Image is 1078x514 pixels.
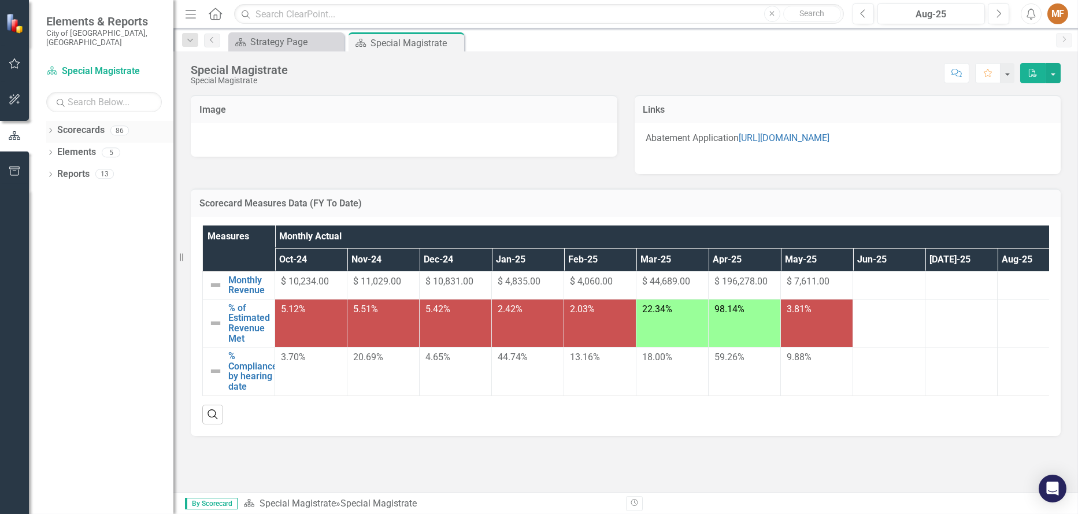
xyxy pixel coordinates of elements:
a: Elements [57,146,96,159]
img: Not Defined [209,278,223,292]
span: Search [799,9,824,18]
span: $ 11,029.00 [353,276,401,287]
a: Strategy Page [231,35,341,49]
img: ClearPoint Strategy [6,13,26,34]
a: Reports [57,168,90,181]
span: 18.00% [642,352,672,363]
div: Special Magistrate [191,76,288,85]
h3: Scorecard Measures Data (FY To Date) [199,198,1052,209]
button: Search [783,6,841,22]
button: MF [1047,3,1068,24]
a: [URL][DOMAIN_NAME] [739,132,830,143]
h3: Image [199,105,609,115]
span: 2.42% [498,304,523,315]
span: 5.42% [425,304,450,315]
a: Special Magistrate [46,65,162,78]
button: Aug-25 [877,3,986,24]
div: 86 [110,125,129,135]
small: City of [GEOGRAPHIC_DATA], [GEOGRAPHIC_DATA] [46,28,162,47]
span: 9.88% [787,352,812,363]
span: 20.69% [353,352,383,363]
div: 13 [95,169,114,179]
td: Double-Click to Edit Right Click for Context Menu [203,347,275,395]
a: Special Magistrate [260,498,336,509]
span: $ 44,689.00 [642,276,690,287]
div: Strategy Page [250,35,341,49]
span: 22.34% [642,304,672,315]
span: 5.12% [281,304,306,315]
span: By Scorecard [185,498,238,509]
input: Search Below... [46,92,162,112]
a: % Compliance by hearing date [228,351,277,391]
td: Double-Click to Edit Right Click for Context Menu [203,299,275,347]
input: Search ClearPoint... [234,4,843,24]
span: $ 4,835.00 [498,276,540,287]
a: Scorecards [57,124,105,137]
span: 5.51% [353,304,378,315]
div: Special Magistrate [191,64,288,76]
div: » [243,497,617,511]
p: Abatement Application [646,132,1050,147]
span: $ 196,278.00 [714,276,768,287]
img: Not Defined [209,364,223,378]
div: Open Intercom Messenger [1039,475,1066,502]
span: $ 7,611.00 [787,276,829,287]
a: % of Estimated Revenue Met [228,303,270,343]
div: Special Magistrate [340,498,417,509]
span: 2.03% [570,304,595,315]
span: 4.65% [425,352,450,363]
div: 5 [102,147,120,157]
span: $ 4,060.00 [570,276,613,287]
span: 44.74% [498,352,528,363]
img: Not Defined [209,316,223,330]
span: 3.70% [281,352,306,363]
h3: Links [643,105,1053,115]
div: Aug-25 [881,8,981,21]
a: Monthly Revenue [228,275,269,295]
span: Elements & Reports [46,14,162,28]
span: 98.14% [714,304,744,315]
div: Special Magistrate [371,36,461,50]
td: Double-Click to Edit Right Click for Context Menu [203,271,275,299]
span: 13.16% [570,352,600,363]
span: 3.81% [787,304,812,315]
span: 59.26% [714,352,744,363]
span: $ 10,234.00 [281,276,329,287]
span: $ 10,831.00 [425,276,473,287]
